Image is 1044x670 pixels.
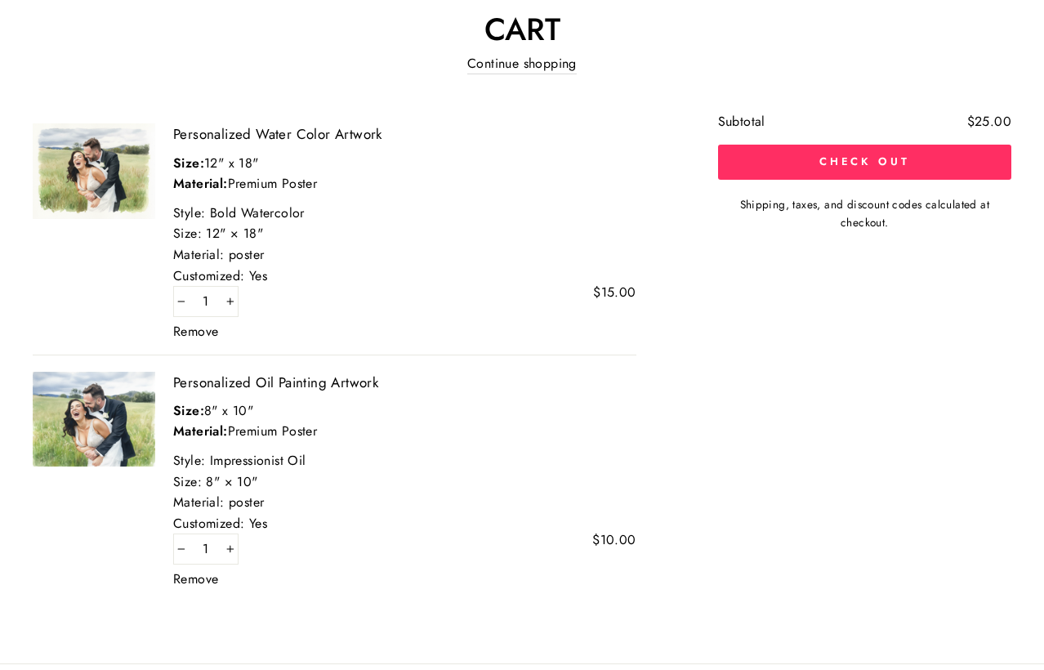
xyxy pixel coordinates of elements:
[173,534,190,565] button: Reduce item quantity by one
[33,14,1011,45] h1: Cart
[173,154,204,172] span: Size:
[173,223,636,244] div: Size: 12" × 18"
[173,471,636,493] div: Size: 8" × 10"
[173,401,204,420] span: Size:
[173,203,636,224] div: Style: Bold Watercolor
[718,196,1011,232] small: Shipping, taxes, and discount codes calculated at checkout.
[173,153,636,174] div: 12" x 18"
[173,421,636,442] div: Premium Poster
[33,123,155,219] img: Personalized Water Color Artwork
[173,573,218,586] a: Remove
[593,286,636,299] span: $15.00
[173,244,636,266] div: Material: poster
[173,422,228,440] span: Material:
[173,450,636,471] div: Style: Impressionist Oil
[173,173,636,194] div: Premium Poster
[33,372,155,467] img: Personalized Oil Painting Artwork
[718,145,1011,179] button: Check out
[222,534,239,565] button: Increase item quantity by one
[173,286,190,317] button: Reduce item quantity by one
[173,492,636,513] div: Material: poster
[173,372,636,394] a: Personalized Oil Painting Artwork
[592,534,636,547] span: $10.00
[173,400,636,422] div: 8" x 10"
[467,53,577,75] a: Continue shopping
[173,174,228,193] span: Material:
[173,266,636,287] div: Customized: Yes
[222,286,239,317] button: Increase item quantity by one
[967,115,1011,128] div: $25.00
[173,325,218,338] a: Remove
[718,115,765,128] div: Subtotal
[173,123,636,145] a: Personalized Water Color Artwork
[173,513,636,534] div: Customized: Yes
